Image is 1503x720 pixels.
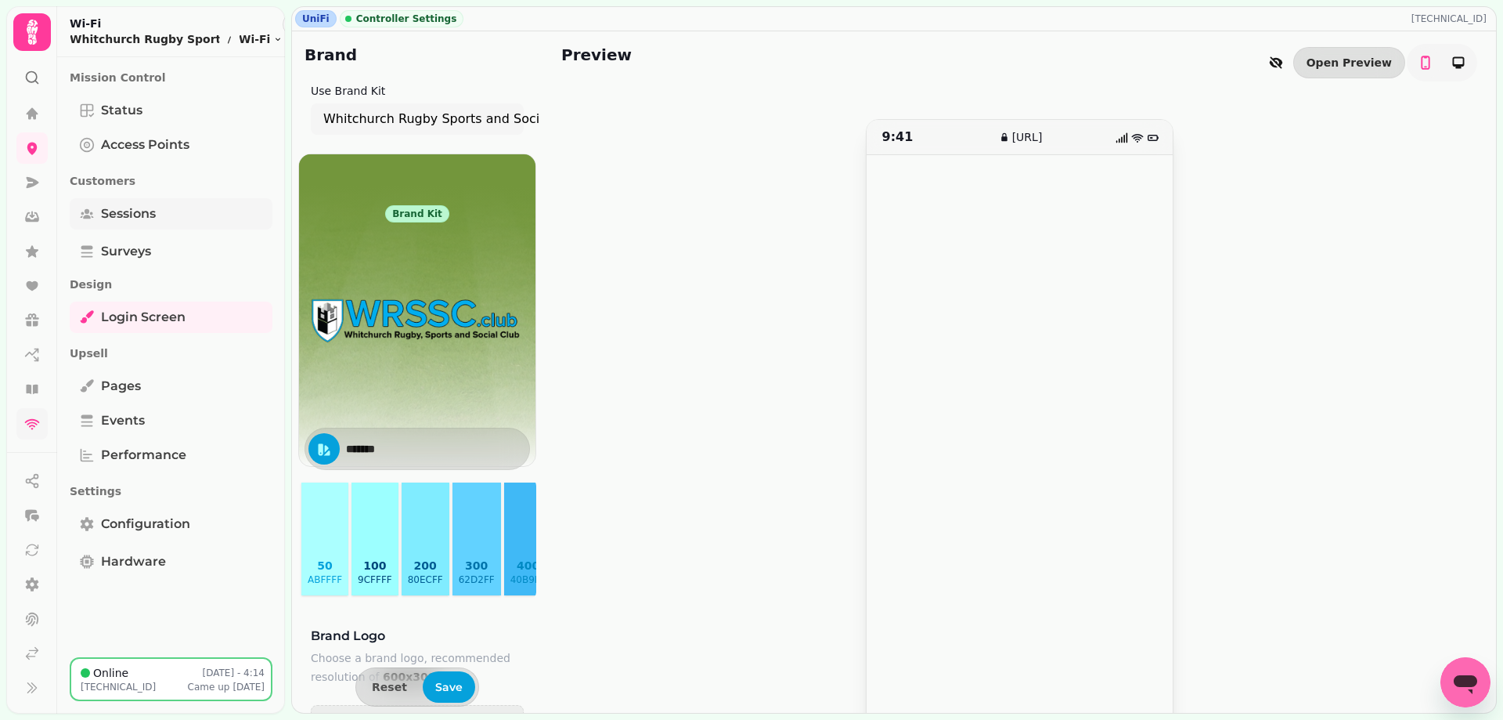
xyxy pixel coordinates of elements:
[408,573,443,586] p: 80ecff
[101,446,186,465] span: Performance
[70,270,272,298] p: Design
[101,411,145,430] span: Events
[70,477,272,505] p: Settings
[101,552,166,571] span: Hardware
[188,682,230,693] span: Came up
[1411,13,1493,25] p: [TECHNICAL_ID]
[70,16,283,31] h2: Wi-Fi
[70,167,272,195] p: Customers
[1410,47,1441,78] button: toggle-phone
[101,377,141,396] span: Pages
[203,667,265,679] p: [DATE] - 4:14
[93,665,128,681] p: Online
[1293,47,1405,78] a: Open Preview
[504,483,553,595] button: 40040b9f6
[408,558,443,573] p: 200
[308,558,342,573] p: 50
[101,101,142,120] span: Status
[358,558,392,573] p: 100
[311,85,385,97] label: Use Brand Kit
[510,573,546,586] p: 40b9f6
[70,198,272,230] a: Sessions
[70,546,272,577] a: Hardware
[305,44,357,66] h2: Brand
[1443,47,1474,78] button: toggle-phone
[459,573,495,586] p: 62d2ff
[402,483,449,595] button: 20080ecff
[101,308,186,327] span: Login screen
[101,515,190,534] span: Configuration
[359,677,420,697] button: Reset
[308,573,342,586] p: abffff
[70,129,272,161] a: Access Points
[70,371,272,402] a: Pages
[435,682,463,693] span: Save
[385,205,449,223] div: Brand kit
[70,440,272,471] a: Performance
[70,95,272,126] a: Status
[510,558,546,573] p: 400
[1012,129,1043,145] p: [URL]
[301,483,348,595] button: 50abffff
[323,110,539,128] p: Whitchurch Rugby Sports and Soci
[70,63,272,92] p: Mission Control
[459,558,495,573] p: 300
[70,302,272,333] a: Login screen
[70,31,220,47] p: Whitchurch Rugby Sports and Social Club
[70,236,272,267] a: Surveys
[57,57,285,657] nav: Tabs
[239,31,283,47] button: Wi-Fi
[423,671,475,703] button: Save
[70,31,283,47] nav: breadcrumb
[101,204,156,223] span: Sessions
[70,339,272,367] p: Upsell
[356,13,457,25] span: Controller Settings
[101,242,151,261] span: Surveys
[351,483,398,595] button: 1009cffff
[70,508,272,540] a: Configuration
[452,483,501,595] button: 30062d2ff
[232,682,265,693] span: [DATE]
[311,649,524,686] p: Choose a brand logo, recommended resolution of
[561,44,632,81] h2: Preview
[81,681,156,693] p: [TECHNICAL_ID]
[298,223,536,418] img: aHR0cHM6Ly9maWxlcy5zdGFtcGVkZS5haS80ZjhlN2M5NC01MzdlLTExZWQtYjdlOS0wNjZjZWEzY2YxNTcvbWVkaWEvYmNlZ...
[70,657,272,701] button: Online[DATE] - 4:14[TECHNICAL_ID]Came up[DATE]
[311,627,524,646] h3: Brand logo
[882,128,962,147] p: 9:41
[295,10,337,27] div: UniFi
[70,405,272,436] a: Events
[1440,657,1490,707] iframe: Button to launch messaging window, conversation in progress
[101,136,189,154] span: Access Points
[358,573,392,586] p: 9cffff
[372,682,407,693] span: Reset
